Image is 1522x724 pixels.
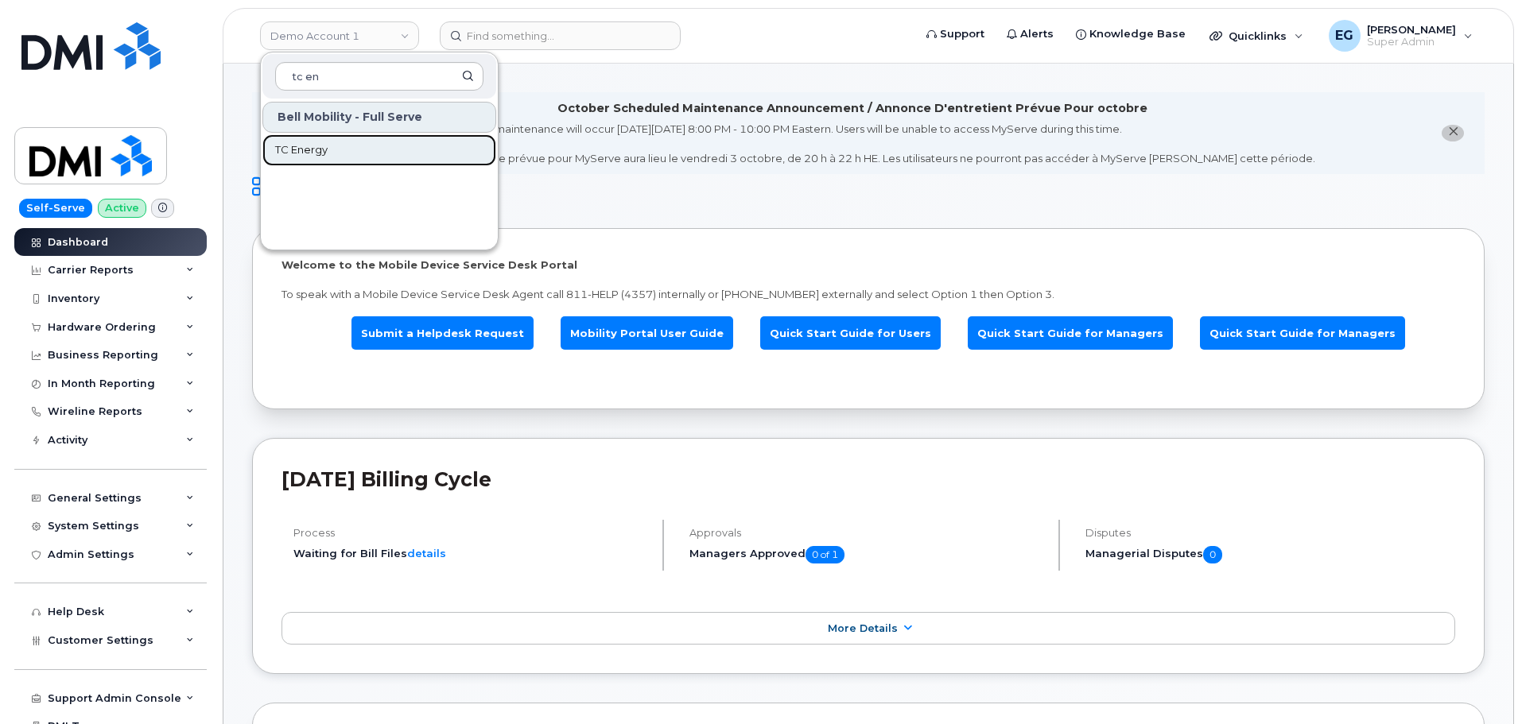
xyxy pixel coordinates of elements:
[561,316,733,350] a: Mobility Portal User Guide
[806,546,844,563] span: 0 of 1
[293,527,649,539] h4: Process
[1085,527,1455,539] h4: Disputes
[293,546,649,561] li: Waiting for Bill Files
[281,287,1455,302] p: To speak with a Mobile Device Service Desk Agent call 811-HELP (4357) internally or [PHONE_NUMBER...
[1200,316,1405,350] a: Quick Start Guide for Managers
[1085,546,1455,563] h5: Managerial Disputes
[1442,125,1464,141] button: close notification
[1203,546,1222,563] span: 0
[968,316,1173,350] a: Quick Start Guide for Managers
[262,134,496,166] a: TC Energy
[275,142,328,158] span: TC Energy
[281,467,1455,491] h2: [DATE] Billing Cycle
[262,102,496,133] div: Bell Mobility - Full Serve
[689,546,1045,563] h5: Managers Approved
[760,316,941,350] a: Quick Start Guide for Users
[351,316,534,350] a: Submit a Helpdesk Request
[389,122,1315,166] div: MyServe scheduled maintenance will occur [DATE][DATE] 8:00 PM - 10:00 PM Eastern. Users will be u...
[689,527,1045,539] h4: Approvals
[557,100,1147,117] div: October Scheduled Maintenance Announcement / Annonce D'entretient Prévue Pour octobre
[407,547,446,559] a: details
[275,62,483,91] input: Search
[281,257,1455,273] p: Welcome to the Mobile Device Service Desk Portal
[828,622,898,634] span: More Details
